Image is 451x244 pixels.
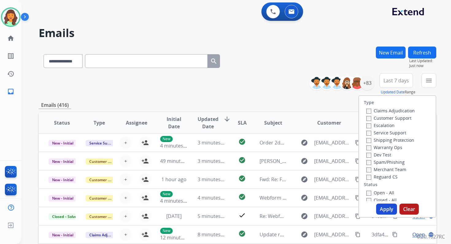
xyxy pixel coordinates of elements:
[301,157,308,165] mat-icon: explore
[366,123,371,128] input: Escalation
[48,232,77,238] span: New - Initial
[198,213,230,220] span: 5 minutes ago
[223,115,231,123] mat-icon: arrow_downward
[160,158,196,164] span: 49 minutes ago
[141,157,149,165] mat-icon: person_add
[355,195,360,201] mat-icon: content_copy
[86,140,121,146] span: Service Support
[384,79,409,82] span: Last 7 days
[314,194,352,201] span: [EMAIL_ADDRESS][DOMAIN_NAME]
[124,212,127,220] span: +
[366,116,371,121] input: Customer Support
[425,77,433,84] mat-icon: menu
[238,212,246,219] mat-icon: check
[39,27,436,39] h2: Emails
[399,204,419,215] button: Clear
[260,213,445,220] span: Re: Webform from [EMAIL_ADDRESS][PERSON_NAME][DOMAIN_NAME] on [DATE]
[366,108,415,114] label: Claims Adjudication
[366,174,398,180] label: Reguard CS
[366,175,371,180] input: Reguard CS
[301,194,308,201] mat-icon: explore
[141,194,149,201] mat-icon: person_add
[301,231,308,238] mat-icon: explore
[7,88,14,95] mat-icon: inbox
[160,228,173,234] p: New
[238,175,246,182] mat-icon: check_circle
[198,194,230,201] span: 4 minutes ago
[7,35,14,42] mat-icon: home
[119,210,132,222] button: +
[360,76,375,90] div: +83
[119,173,132,186] button: +
[86,232,128,238] span: Claims Adjudication
[366,152,391,158] label: Dev Test
[314,139,352,146] span: [EMAIL_ADDRESS][DOMAIN_NAME]
[39,101,71,109] p: Emails (416)
[366,159,405,165] label: Spam/Phishing
[366,167,406,172] label: Merchant Team
[412,231,425,238] span: Open
[355,177,360,182] mat-icon: content_copy
[366,145,371,150] input: Warranty Ops
[198,231,230,238] span: 8 minutes ago
[381,89,415,95] span: Range
[366,167,371,172] input: Merchant Team
[160,136,173,142] p: New
[301,176,308,183] mat-icon: explore
[238,138,246,145] mat-icon: check_circle
[409,63,436,68] span: Just now
[124,176,127,183] span: +
[260,194,399,201] span: Webform from [EMAIL_ADDRESS][DOMAIN_NAME] on [DATE]
[355,158,360,164] mat-icon: content_copy
[364,99,374,106] label: Type
[119,155,132,167] button: +
[160,191,173,197] p: New
[119,228,132,241] button: +
[48,195,77,201] span: New - Initial
[408,47,436,58] button: Refresh
[301,139,308,146] mat-icon: explore
[355,232,360,237] mat-icon: content_copy
[7,52,14,60] mat-icon: list_alt
[160,142,193,149] span: 4 minutes ago
[366,153,371,158] input: Dev Test
[198,115,218,130] span: Updated Date
[381,90,405,95] button: Updated Date
[198,158,230,164] span: 3 minutes ago
[198,176,230,183] span: 3 minutes ago
[238,193,246,201] mat-icon: check_circle
[392,232,398,237] mat-icon: content_copy
[314,231,352,238] span: [EMAIL_ADDRESS][DOMAIN_NAME]
[48,177,77,183] span: New - Initial
[141,231,149,238] mat-icon: person_add
[124,194,127,201] span: +
[417,233,445,240] p: 0.20.1027RC
[48,140,77,146] span: New - Initial
[301,212,308,220] mat-icon: explore
[428,232,434,237] mat-icon: language
[314,176,352,183] span: [EMAIL_ADDRESS][DOMAIN_NAME]
[86,213,125,220] span: Customer Support
[48,213,83,220] span: Closed – Solved
[124,231,127,238] span: +
[94,119,105,126] span: Type
[366,109,371,114] input: Claims Adjudication
[317,119,341,126] span: Customer
[409,58,436,63] span: Last Updated:
[366,115,411,121] label: Customer Support
[48,158,77,165] span: New - Initial
[366,198,371,203] input: Closed - All
[86,177,125,183] span: Customer Support
[124,139,127,146] span: +
[260,139,368,146] span: Order 2d917328-f1bc-4cd1-b539-d8bd89f244b3
[314,212,352,220] span: [EMAIL_ADDRESS][PERSON_NAME][DOMAIN_NAME]
[141,176,149,183] mat-icon: person_add
[366,130,406,136] label: Service Support
[366,131,371,136] input: Service Support
[366,122,395,128] label: Escalation
[160,234,196,241] span: 12 minutes ago
[355,213,360,219] mat-icon: content_copy
[160,115,187,130] span: Initial Date
[366,191,371,196] input: Open - All
[380,73,413,88] button: Last 7 days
